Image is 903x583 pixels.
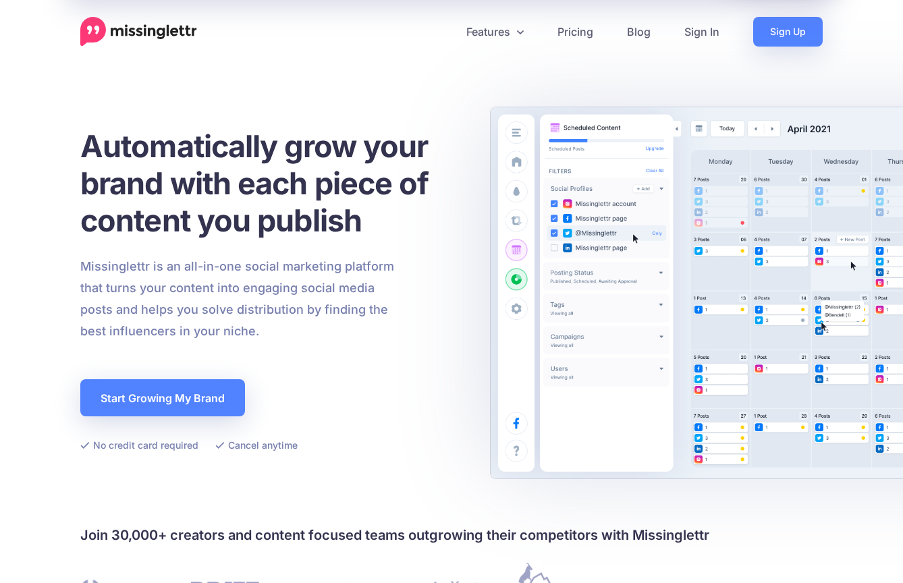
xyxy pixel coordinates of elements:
[80,256,395,342] p: Missinglettr is an all-in-one social marketing platform that turns your content into engaging soc...
[80,437,198,453] li: No credit card required
[80,128,462,239] h1: Automatically grow your brand with each piece of content you publish
[610,17,667,47] a: Blog
[80,379,245,416] a: Start Growing My Brand
[753,17,823,47] a: Sign Up
[80,17,197,47] a: Home
[215,437,298,453] li: Cancel anytime
[80,524,823,546] h4: Join 30,000+ creators and content focused teams outgrowing their competitors with Missinglettr
[667,17,736,47] a: Sign In
[541,17,610,47] a: Pricing
[449,17,541,47] a: Features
